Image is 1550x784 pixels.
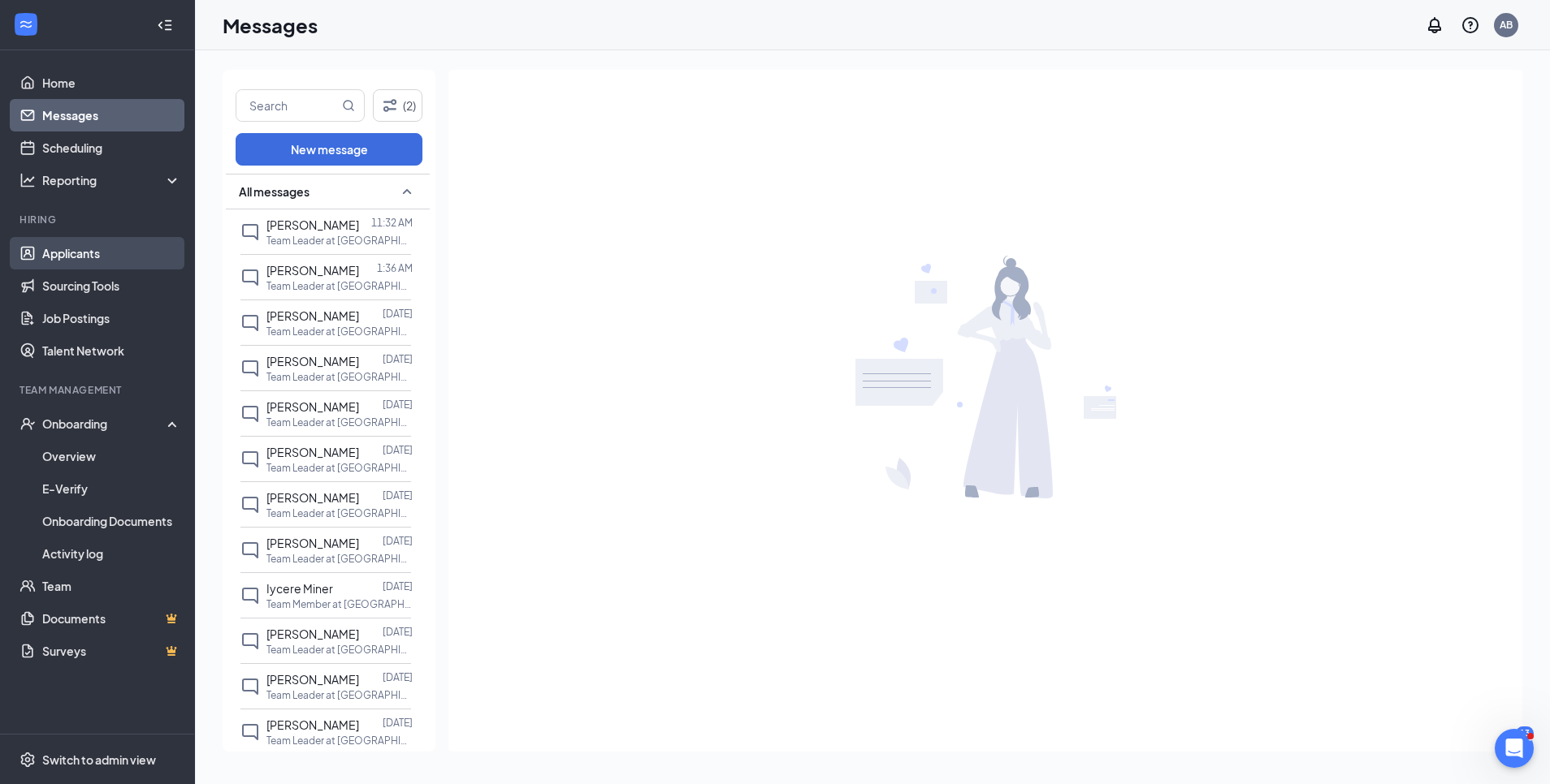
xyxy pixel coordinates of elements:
p: Team Leader at [GEOGRAPHIC_DATA] [266,234,413,248]
p: Team Leader at [GEOGRAPHIC_DATA] [266,279,413,293]
iframe: Intercom live chat [1495,729,1534,768]
a: Applicants [42,237,181,269]
span: [PERSON_NAME] [266,218,359,232]
svg: ChatInactive [240,450,260,469]
svg: ChatInactive [240,313,260,333]
p: [DATE] [383,670,413,684]
p: Team Leader at [GEOGRAPHIC_DATA] [266,506,413,520]
svg: ChatInactive [240,541,260,560]
p: Team Leader at [GEOGRAPHIC_DATA] [266,416,413,429]
div: Onboarding [42,416,167,432]
a: E-Verify [42,472,181,505]
p: Team Leader at [GEOGRAPHIC_DATA] [266,370,413,384]
span: [PERSON_NAME] [266,627,359,641]
span: [PERSON_NAME] [266,308,359,323]
svg: Notifications [1425,15,1444,35]
a: DocumentsCrown [42,602,181,635]
p: Team Leader at [GEOGRAPHIC_DATA] [266,552,413,566]
a: Talent Network [42,334,181,367]
svg: ChatInactive [240,677,260,696]
p: 1:36 AM [377,261,413,275]
a: Activity log [42,537,181,570]
a: Team [42,570,181,602]
svg: WorkstreamLogo [18,16,34,32]
p: [DATE] [383,534,413,548]
p: [DATE] [383,716,413,730]
button: New message [236,133,422,166]
p: 11:32 AM [371,216,413,230]
p: [DATE] [383,625,413,639]
svg: ChatInactive [240,359,260,378]
input: Search [236,90,339,121]
svg: QuestionInfo [1461,15,1480,35]
svg: ChatInactive [240,404,260,424]
svg: Collapse [157,17,173,33]
span: [PERSON_NAME] [266,490,359,505]
button: Filter (2) [373,89,422,122]
h1: Messages [223,11,318,39]
div: Switch to admin view [42,752,156,768]
a: Messages [42,99,181,131]
svg: SmallChevronUp [397,182,417,201]
svg: Analysis [19,172,36,188]
a: SurveysCrown [42,635,181,667]
a: Onboarding Documents [42,505,181,537]
svg: MagnifyingGlass [342,99,355,112]
svg: Filter [380,96,400,115]
svg: ChatInactive [240,631,260,651]
p: Team Leader at [GEOGRAPHIC_DATA] [266,688,413,702]
span: [PERSON_NAME] [266,672,359,687]
svg: ChatInactive [240,495,260,515]
p: Team Leader at [GEOGRAPHIC_DATA] [266,461,413,475]
p: Team Member at [GEOGRAPHIC_DATA] [266,597,413,611]
p: [DATE] [383,489,413,502]
p: [DATE] [383,398,413,411]
div: Reporting [42,172,182,188]
a: Overview [42,440,181,472]
svg: UserCheck [19,416,36,432]
div: 13 [1516,726,1534,740]
p: [DATE] [383,307,413,321]
p: [DATE] [383,352,413,366]
div: Hiring [19,213,178,226]
p: Team Leader at [GEOGRAPHIC_DATA] [266,643,413,657]
svg: Settings [19,752,36,768]
svg: ChatInactive [240,268,260,287]
span: Iycere Miner [266,581,333,596]
a: Sourcing Tools [42,269,181,302]
span: [PERSON_NAME] [266,399,359,414]
div: AB [1500,18,1513,32]
a: Job Postings [42,302,181,334]
p: [DATE] [383,579,413,593]
a: Scheduling [42,131,181,164]
span: [PERSON_NAME] [266,354,359,368]
a: Home [42,67,181,99]
span: [PERSON_NAME] [266,445,359,459]
svg: ChatInactive [240,222,260,242]
svg: ChatInactive [240,586,260,605]
span: [PERSON_NAME] [266,263,359,278]
div: Team Management [19,383,178,397]
svg: ChatInactive [240,722,260,742]
span: [PERSON_NAME] [266,717,359,732]
p: [DATE] [383,443,413,457]
span: [PERSON_NAME] [266,536,359,550]
span: All messages [239,183,310,200]
p: Team Leader at [GEOGRAPHIC_DATA] [266,325,413,338]
p: Team Leader at [GEOGRAPHIC_DATA] [266,734,413,747]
